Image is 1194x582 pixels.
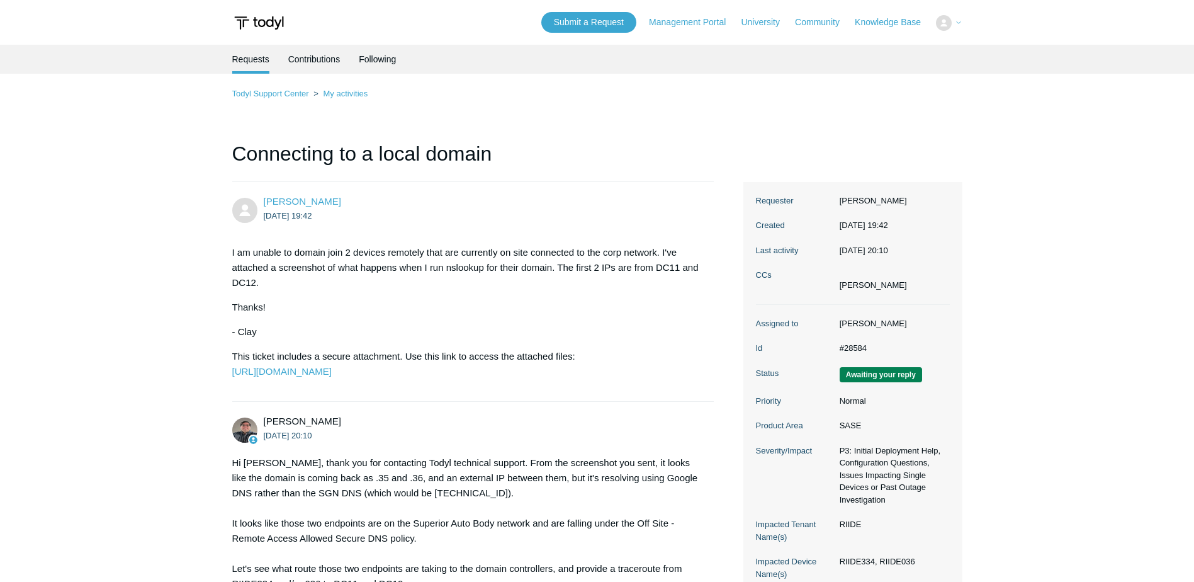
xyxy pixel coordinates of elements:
li: Requests [232,45,269,74]
p: This ticket includes a secure attachment. Use this link to access the attached files: [232,349,702,379]
span: Matt Robinson [264,416,341,426]
li: Todyl Support Center [232,89,312,98]
dt: Impacted Tenant Name(s) [756,518,833,543]
dt: Requester [756,195,833,207]
span: Clay Wiebe [264,196,341,207]
dt: CCs [756,269,833,282]
h1: Connecting to a local domain [232,139,714,182]
dd: [PERSON_NAME] [833,195,950,207]
a: Following [359,45,396,74]
dt: Priority [756,395,833,408]
li: My activities [311,89,368,98]
a: Community [795,16,852,29]
dd: RIIDE [833,518,950,531]
a: Todyl Support Center [232,89,309,98]
dt: Last activity [756,244,833,257]
dd: #28584 [833,342,950,355]
p: Thanks! [232,300,702,315]
dt: Impacted Device Name(s) [756,556,833,580]
dt: Severity/Impact [756,445,833,457]
time: 2025-10-01T19:42:22Z [264,211,312,220]
dt: Id [756,342,833,355]
dd: P3: Initial Deployment Help, Configuration Questions, Issues Impacting Single Devices or Past Out... [833,445,950,506]
li: Erik Hjelte [840,279,907,292]
time: 2025-10-01T19:42:22+00:00 [840,220,888,230]
a: Submit a Request [541,12,636,33]
a: Contributions [288,45,341,74]
dt: Assigned to [756,317,833,330]
dt: Created [756,219,833,232]
a: University [741,16,792,29]
a: [URL][DOMAIN_NAME] [232,366,332,377]
dd: RIIDE334, RIIDE036 [833,556,950,568]
p: - Clay [232,324,702,339]
dt: Status [756,367,833,380]
a: Knowledge Base [855,16,933,29]
time: 2025-10-01T20:10:21Z [264,431,312,440]
dd: Normal [833,395,950,408]
dd: [PERSON_NAME] [833,317,950,330]
p: I am unable to domain join 2 devices remotely that are currently on site connected to the corp ne... [232,245,702,290]
a: Management Portal [649,16,738,29]
dd: SASE [833,419,950,432]
span: We are waiting for you to respond [840,367,922,382]
a: My activities [323,89,368,98]
dt: Product Area [756,419,833,432]
a: [PERSON_NAME] [264,196,341,207]
time: 2025-10-01T20:10:21+00:00 [840,246,888,255]
img: Todyl Support Center Help Center home page [232,11,286,35]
